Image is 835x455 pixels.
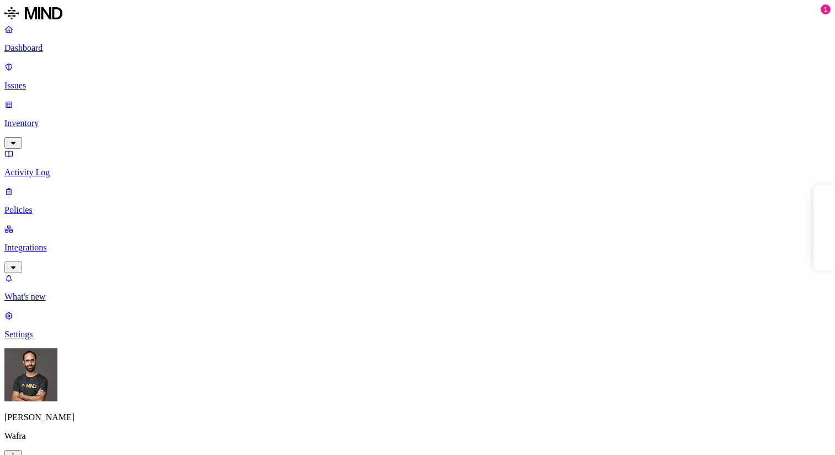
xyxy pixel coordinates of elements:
a: What's new [4,273,831,302]
div: 1 [821,4,831,14]
p: What's new [4,292,831,302]
a: Dashboard [4,24,831,53]
a: Inventory [4,100,831,147]
p: Issues [4,81,831,91]
p: Integrations [4,243,831,253]
img: MIND [4,4,62,22]
p: Activity Log [4,168,831,177]
a: Policies [4,186,831,215]
p: Inventory [4,118,831,128]
img: Ohad Abarbanel [4,348,57,401]
a: Activity Log [4,149,831,177]
p: Wafra [4,431,831,441]
a: Issues [4,62,831,91]
a: Settings [4,311,831,339]
a: Integrations [4,224,831,271]
p: Settings [4,330,831,339]
p: Policies [4,205,831,215]
a: MIND [4,4,831,24]
p: Dashboard [4,43,831,53]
